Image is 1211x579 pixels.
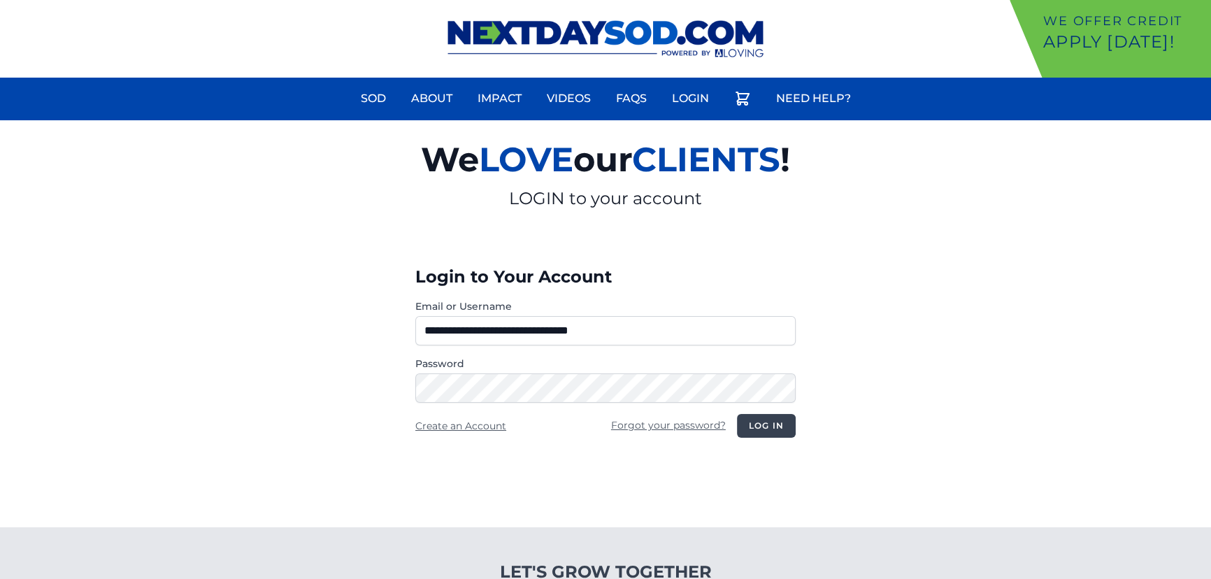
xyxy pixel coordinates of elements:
a: FAQs [608,82,655,115]
span: CLIENTS [632,139,780,180]
label: Password [415,357,796,371]
p: Apply [DATE]! [1043,31,1205,53]
a: Sod [352,82,394,115]
a: Impact [469,82,530,115]
a: About [403,82,461,115]
a: Create an Account [415,420,506,432]
a: Need Help? [768,82,859,115]
a: Login [664,82,717,115]
h2: We our ! [259,131,952,187]
a: Videos [538,82,599,115]
h3: Login to Your Account [415,266,796,288]
p: We offer Credit [1043,11,1205,31]
span: LOVE [479,139,573,180]
a: Forgot your password? [611,419,726,431]
label: Email or Username [415,299,796,313]
p: LOGIN to your account [259,187,952,210]
button: Log in [737,414,796,438]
